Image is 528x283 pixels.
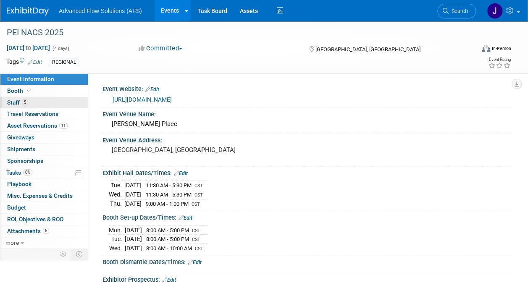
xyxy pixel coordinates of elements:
[109,244,125,252] td: Wed.
[112,146,263,154] pre: [GEOGRAPHIC_DATA], [GEOGRAPHIC_DATA]
[6,44,50,52] span: [DATE] [DATE]
[124,199,142,208] td: [DATE]
[71,249,88,259] td: Toggle Event Tabs
[7,99,28,106] span: Staff
[179,215,192,221] a: Edit
[59,8,142,14] span: Advanced Flow Solutions (AFS)
[125,244,142,252] td: [DATE]
[7,228,49,234] span: Attachments
[125,225,142,235] td: [DATE]
[449,8,468,14] span: Search
[0,225,88,237] a: Attachments5
[188,259,202,265] a: Edit
[102,83,511,94] div: Event Website:
[7,181,32,187] span: Playbook
[0,190,88,202] a: Misc. Expenses & Credits
[7,146,35,152] span: Shipments
[43,228,49,234] span: 5
[194,183,203,189] span: CST
[194,192,203,198] span: CST
[7,76,54,82] span: Event Information
[146,182,192,189] span: 11:30 AM - 5:30 PM
[52,46,69,51] span: (4 days)
[0,144,88,155] a: Shipments
[0,202,88,213] a: Budget
[102,256,511,267] div: Booth Dismantle Dates/Times:
[0,108,88,120] a: Travel Reservations
[5,239,19,246] span: more
[4,25,468,40] div: PEI NACS 2025
[0,178,88,190] a: Playbook
[0,167,88,178] a: Tasks0%
[109,235,125,244] td: Tue.
[146,227,189,233] span: 8:00 AM - 5:00 PM
[192,228,200,233] span: CST
[102,134,511,144] div: Event Venue Address:
[7,204,26,211] span: Budget
[0,214,88,225] a: ROI, Objectives & ROO
[6,169,32,176] span: Tasks
[0,120,88,131] a: Asset Reservations11
[109,118,505,131] div: [PERSON_NAME] Place
[7,216,63,223] span: ROI, Objectives & ROO
[7,157,43,164] span: Sponsorships
[102,167,511,178] div: Exhibit Hall Dates/Times:
[7,134,34,141] span: Giveaways
[162,277,176,283] a: Edit
[146,245,192,252] span: 8:00 AM - 10:00 AM
[59,123,68,129] span: 11
[102,211,511,222] div: Booth Set-up Dates/Times:
[146,236,189,242] span: 8:00 AM - 5:00 PM
[192,202,200,207] span: CST
[146,201,189,207] span: 9:00 AM - 1:00 PM
[146,191,192,198] span: 11:30 AM - 5:30 PM
[482,45,490,52] img: Format-Inperson.png
[0,97,88,108] a: Staff5
[113,96,172,103] a: [URL][DOMAIN_NAME]
[438,44,511,56] div: Event Format
[487,3,503,19] img: Jeremiah LaBrue
[491,45,511,52] div: In-Person
[192,237,200,242] span: CST
[0,132,88,143] a: Giveaways
[7,110,58,117] span: Travel Reservations
[145,86,159,92] a: Edit
[23,169,32,176] span: 0%
[109,225,125,235] td: Mon.
[7,7,49,16] img: ExhibitDay
[488,58,511,62] div: Event Rating
[7,87,33,94] span: Booth
[109,190,124,199] td: Wed.
[124,181,142,190] td: [DATE]
[56,249,71,259] td: Personalize Event Tab Strip
[50,58,79,67] div: REGIONAL
[28,59,42,65] a: Edit
[27,88,31,93] i: Booth reservation complete
[22,99,28,105] span: 5
[109,181,124,190] td: Tue.
[0,85,88,97] a: Booth
[125,235,142,244] td: [DATE]
[0,155,88,167] a: Sponsorships
[0,237,88,249] a: more
[6,58,42,67] td: Tags
[437,4,476,18] a: Search
[174,170,188,176] a: Edit
[315,46,420,52] span: [GEOGRAPHIC_DATA], [GEOGRAPHIC_DATA]
[7,122,68,129] span: Asset Reservations
[136,44,186,53] button: Committed
[195,246,203,252] span: CST
[124,190,142,199] td: [DATE]
[102,108,511,118] div: Event Venue Name:
[7,192,73,199] span: Misc. Expenses & Credits
[24,45,32,51] span: to
[109,199,124,208] td: Thu.
[0,73,88,85] a: Event Information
